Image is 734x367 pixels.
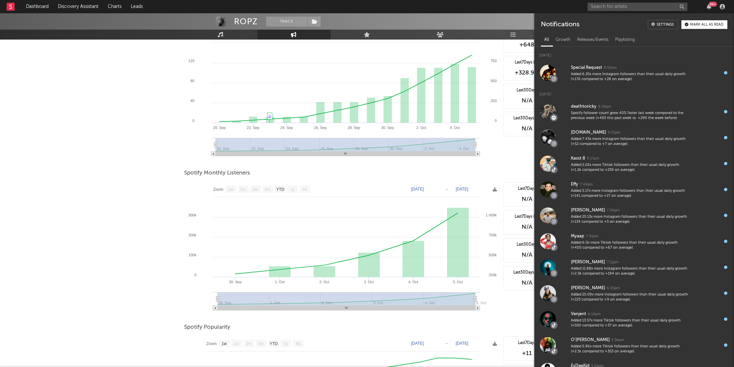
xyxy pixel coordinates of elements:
[571,129,606,137] div: [DOMAIN_NAME]
[247,126,259,130] text: 22. Sep
[296,341,300,346] text: All
[319,280,329,284] text: 2. Oct
[507,340,547,346] div: Last 7 Days
[184,169,250,177] span: Spotify Monthly Listeners
[280,126,293,130] text: 24. Sep
[607,286,620,291] div: 6:45pm
[213,126,226,130] text: 20. Sep
[258,341,264,346] text: 6m
[709,2,717,7] div: 99 +
[188,59,194,63] text: 120
[507,242,547,248] div: Last 30 Days
[571,310,586,318] div: Venjent
[541,20,579,29] div: Notifications
[534,306,734,332] a: Venjent6:14pmAdded 13.57x more Tiktok followers than their usual daily growth (+500 compared to +...
[534,228,734,254] a: Myaap7:34pmAdded 6.0x more Tiktok followers than their usual daily growth (+400 compared to +67 o...
[657,23,674,27] div: Settings
[571,240,688,251] div: Added 6.0x more Tiktok followers than their usual daily growth (+400 compared to +67 on average).
[534,86,734,99] div: [DATE]
[571,111,688,121] div: Spotify follower count grew 40% faster last week compared to the previous week (+405 this past we...
[571,103,597,111] div: deathtoricky
[416,126,426,130] text: 2. Oct
[507,87,547,93] div: Last 30 Days
[588,312,601,317] div: 6:14pm
[571,344,688,354] div: Added 5.96x more Tiktok followers than their usual daily growth (+2.1k compared to +353 on average).
[534,151,734,177] a: Kasst 89:17pmAdded 5.02x more Tiktok followers than their usual daily growth (+1.2k compared to +...
[607,260,618,265] div: 7:11pm
[571,155,585,163] div: Kasst 8
[607,208,619,213] div: 7:34pm
[314,126,327,130] text: 26. Sep
[507,223,547,231] div: N/A
[268,114,271,118] a: ♫
[571,72,688,82] div: Added 6.25x more Instagram followers than their usual daily growth (+176 compared to +28 on avera...
[411,187,424,191] text: [DATE]
[604,65,617,70] div: 8:50am
[571,258,605,266] div: [PERSON_NAME]
[265,187,270,192] text: 6m
[534,47,734,60] div: [DATE]
[534,332,734,358] a: O'[PERSON_NAME]5:36pmAdded 5.96x more Tiktok followers than their usual daily growth (+2.1k compa...
[229,280,241,284] text: 30. Sep
[681,20,727,29] button: Mark all as read
[574,34,612,46] div: Releases/Events
[485,213,497,217] text: 1 000k
[228,187,233,192] text: 1w
[494,119,496,123] text: 0
[507,195,547,203] div: N/A
[284,341,288,346] text: 1y
[534,60,734,86] a: Special Request8:50amAdded 6.25x more Instagram followers than their usual daily growth (+176 com...
[507,349,547,357] div: +11
[444,341,448,346] text: →
[571,292,688,303] div: Added 25.09x more Instagram followers than their usual daily growth (+223 compared to +9 on avera...
[266,17,308,27] button: Track
[571,318,688,328] div: Added 13.57x more Tiktok followers than their usual daily growth (+500 compared to +37 on average).
[571,64,602,72] div: Special Request
[571,214,688,225] div: Added 25.13x more Instagram followers than their usual daily growth (+134 compared to +5 on avera...
[571,181,578,188] div: Effy
[507,214,547,220] div: Last 7 Days (%)
[571,284,605,292] div: [PERSON_NAME]
[234,17,258,27] div: ROPZ
[587,156,599,161] div: 9:17pm
[489,233,497,237] text: 750k
[588,3,687,11] input: Search for artists
[541,34,552,46] div: All
[507,186,547,192] div: Last 7 Days
[598,104,611,109] div: 9:26pm
[275,280,284,284] text: 1. Oct
[190,79,194,83] text: 80
[507,97,547,105] div: N/A
[221,341,227,346] text: 1w
[411,341,424,346] text: [DATE]
[507,270,547,276] div: Last 30 Days (%)
[507,41,547,49] div: +648
[290,187,295,192] text: 1y
[571,206,605,214] div: [PERSON_NAME]
[453,280,462,284] text: 5. Oct
[364,280,373,284] text: 3. Oct
[490,99,496,103] text: 250
[507,115,547,121] div: Last 30 Days (%)
[450,126,459,130] text: 4. Oct
[580,182,593,187] div: 7:44pm
[648,20,678,29] a: Settings
[246,341,251,346] text: 3m
[507,60,547,65] div: Last 7 Days (%)
[408,280,418,284] text: 4. Oct
[194,273,196,277] text: 0
[188,213,196,217] text: 300k
[534,254,734,280] a: [PERSON_NAME]7:11pmAdded 11.88x more Instagram followers than their usual daily growth (+2.3k com...
[456,341,468,346] text: [DATE]
[489,253,497,257] text: 500k
[252,187,258,192] text: 3m
[276,187,284,192] text: YTD
[534,177,734,202] a: Effy7:44pmAdded 5.17x more Instagram followers than their usual daily growth (+141 compared to +2...
[184,323,230,331] span: Spotify Popularity
[571,266,688,277] div: Added 11.88x more Instagram followers than their usual daily growth (+2.3k compared to +194 on av...
[444,187,448,191] text: →
[240,187,246,192] text: 1m
[534,202,734,228] a: [PERSON_NAME]7:34pmAdded 25.13x more Instagram followers than their usual daily growth (+134 comp...
[381,126,394,130] text: 30. Sep
[552,34,574,46] div: Growth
